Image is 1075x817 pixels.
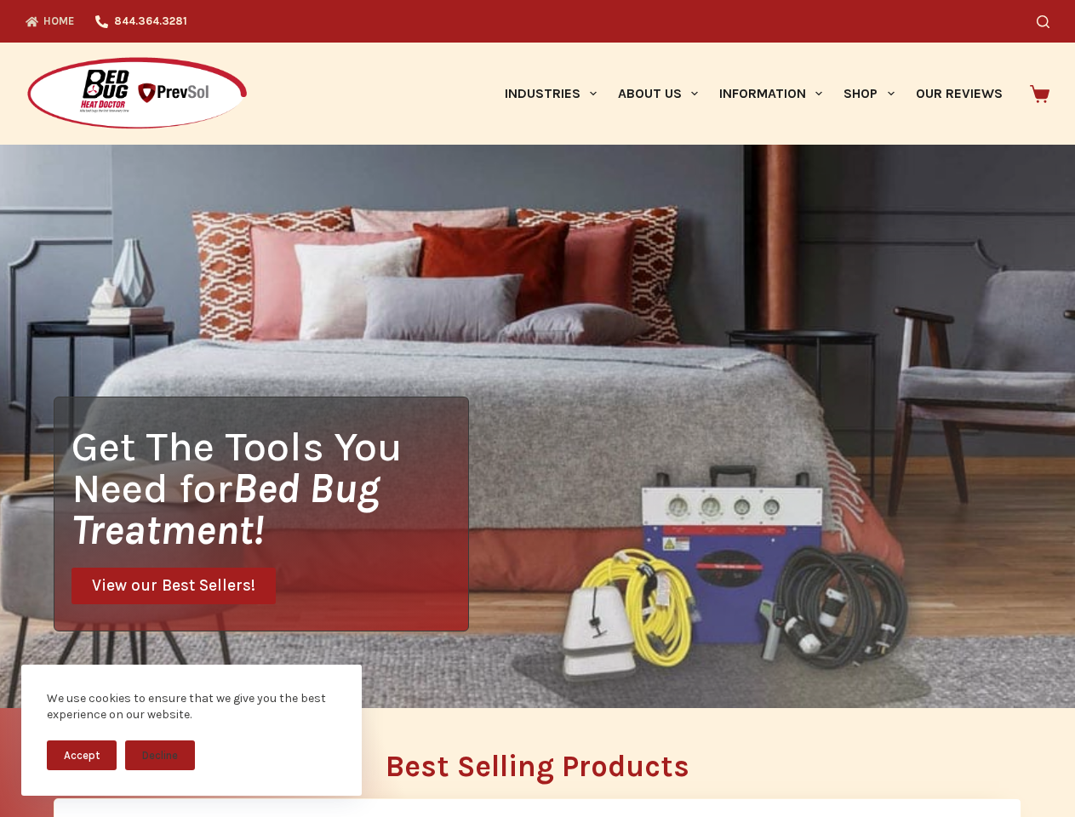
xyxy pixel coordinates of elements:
[54,751,1021,781] h2: Best Selling Products
[71,568,276,604] a: View our Best Sellers!
[71,464,380,554] i: Bed Bug Treatment!
[125,740,195,770] button: Decline
[905,43,1013,145] a: Our Reviews
[709,43,833,145] a: Information
[71,426,468,551] h1: Get The Tools You Need for
[494,43,1013,145] nav: Primary
[47,690,336,723] div: We use cookies to ensure that we give you the best experience on our website.
[92,578,255,594] span: View our Best Sellers!
[607,43,708,145] a: About Us
[47,740,117,770] button: Accept
[14,7,65,58] button: Open LiveChat chat widget
[1037,15,1049,28] button: Search
[494,43,607,145] a: Industries
[26,56,249,132] img: Prevsol/Bed Bug Heat Doctor
[833,43,905,145] a: Shop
